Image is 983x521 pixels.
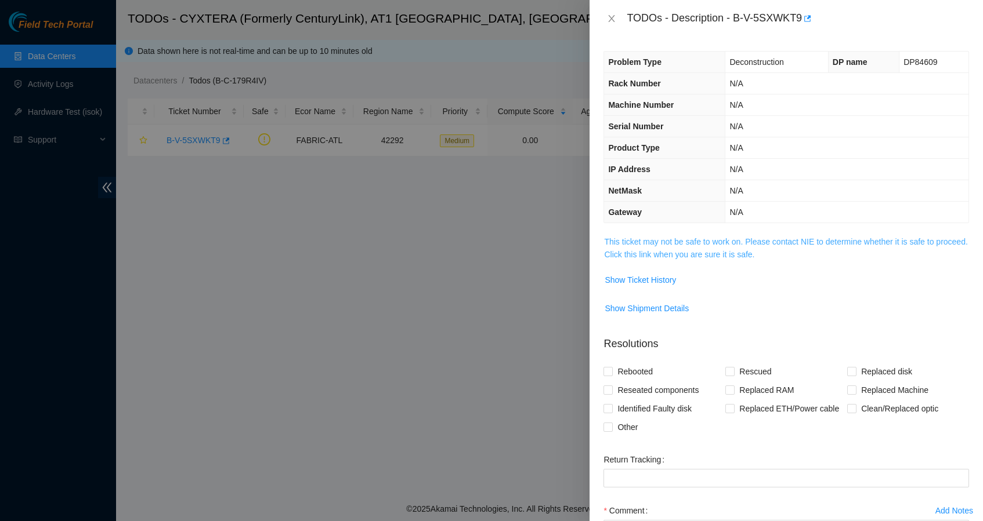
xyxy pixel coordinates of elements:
span: Rack Number [608,79,660,88]
p: Resolutions [603,327,969,352]
span: Product Type [608,143,659,152]
span: N/A [729,207,743,217]
span: Replaced RAM [735,381,798,399]
span: Reseated components [613,381,703,399]
a: This ticket may not be safe to work on. Please contact NIE to determine whether it is safe to pro... [604,237,967,259]
label: Comment [603,501,652,520]
span: Rebooted [613,362,657,381]
input: Return Tracking [603,469,969,487]
span: N/A [729,143,743,152]
span: N/A [729,122,743,131]
span: NetMask [608,186,642,195]
span: Deconstruction [729,57,783,67]
button: Show Shipment Details [604,299,689,318]
span: N/A [729,100,743,110]
span: N/A [729,165,743,174]
span: Replaced disk [856,362,917,381]
span: Gateway [608,207,642,217]
button: Close [603,13,620,24]
span: N/A [729,186,743,195]
span: IP Address [608,165,650,174]
span: Replaced ETH/Power cable [735,399,844,418]
span: N/A [729,79,743,88]
button: Add Notes [935,501,974,520]
span: Identified Faulty disk [613,399,696,418]
span: Rescued [735,362,776,381]
span: Replaced Machine [856,381,933,399]
label: Return Tracking [603,450,669,469]
span: Show Ticket History [605,274,676,286]
div: TODOs - Description - B-V-5SXWKT9 [627,9,969,28]
span: DP84609 [904,57,937,67]
span: Machine Number [608,100,674,110]
button: Show Ticket History [604,271,677,289]
span: Other [613,418,642,436]
span: close [607,14,616,23]
span: DP name [833,57,868,67]
span: Problem Type [608,57,662,67]
span: Show Shipment Details [605,302,689,315]
div: Add Notes [935,507,973,515]
span: Clean/Replaced optic [856,399,943,418]
span: Serial Number [608,122,663,131]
